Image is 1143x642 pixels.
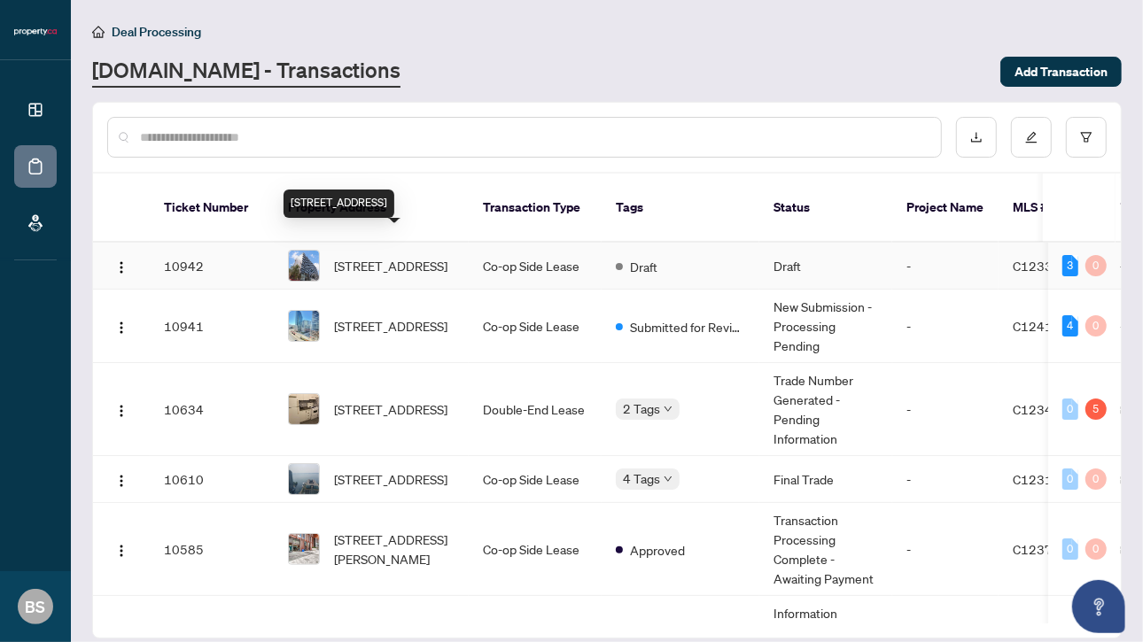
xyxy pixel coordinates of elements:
div: 3 [1062,255,1078,276]
th: Transaction Type [469,174,602,243]
th: Project Name [892,174,999,243]
button: Logo [107,465,136,493]
span: [STREET_ADDRESS] [334,316,447,336]
td: Co-op Side Lease [469,290,602,363]
td: - [892,456,999,503]
img: logo [14,27,57,37]
span: filter [1080,131,1092,143]
button: Logo [107,535,136,563]
td: Draft [759,243,892,290]
td: Transaction Processing Complete - Awaiting Payment [759,503,892,596]
span: BS [26,594,46,619]
div: 5 [1085,398,1107,420]
td: - [892,503,999,596]
button: Logo [107,312,136,340]
img: Logo [114,404,128,418]
td: - [892,363,999,456]
div: 0 [1062,468,1078,490]
td: Trade Number Generated - Pending Information [759,363,892,456]
img: Logo [114,474,128,488]
span: [STREET_ADDRESS] [334,469,447,489]
span: down [664,405,673,414]
td: - [892,290,999,363]
td: Co-op Side Lease [469,503,602,596]
span: home [92,26,105,38]
th: Ticket Number [150,174,274,243]
img: thumbnail-img [289,394,319,424]
span: C12411060 [1013,318,1085,334]
span: Draft [630,257,657,276]
th: MLS # [999,174,1105,243]
td: 10634 [150,363,274,456]
td: Final Trade [759,456,892,503]
span: Add Transaction [1015,58,1108,86]
button: download [956,117,997,158]
span: edit [1025,131,1038,143]
button: filter [1066,117,1107,158]
div: [STREET_ADDRESS] [284,190,394,218]
span: C12316558 [1013,471,1085,487]
td: 10941 [150,290,274,363]
th: Status [759,174,892,243]
span: [STREET_ADDRESS] [334,399,447,419]
td: 10610 [150,456,274,503]
td: Co-op Side Lease [469,243,602,290]
button: Logo [107,251,136,280]
div: 0 [1085,315,1107,336]
button: edit [1011,117,1052,158]
img: thumbnail-img [289,464,319,494]
img: thumbnail-img [289,311,319,341]
span: Submitted for Review [630,317,745,336]
th: Tags [602,174,759,243]
td: Double-End Lease [469,363,602,456]
th: Property Address [274,174,469,243]
button: Open asap [1072,580,1125,633]
div: 0 [1085,538,1107,560]
div: 0 [1085,255,1107,276]
button: Logo [107,395,136,423]
button: Add Transaction [1000,57,1122,87]
img: Logo [114,544,128,558]
div: 0 [1062,398,1078,420]
span: C12347618 [1013,401,1085,417]
div: 0 [1062,538,1078,560]
span: 4 Tags [623,468,660,489]
span: Deal Processing [112,24,201,40]
span: [STREET_ADDRESS][PERSON_NAME] [334,530,455,569]
span: 2 Tags [623,398,660,419]
td: 10942 [150,243,274,290]
td: - [892,243,999,290]
a: [DOMAIN_NAME] - Transactions [92,56,400,88]
img: thumbnail-img [289,251,319,281]
span: C12338903 [1013,258,1085,274]
img: Logo [114,260,128,275]
div: 4 [1062,315,1078,336]
td: New Submission - Processing Pending [759,290,892,363]
div: 0 [1085,468,1107,490]
img: thumbnail-img [289,534,319,564]
span: Approved [630,540,685,560]
span: C12378807 [1013,541,1085,557]
td: 10585 [150,503,274,596]
span: down [664,475,673,483]
img: Logo [114,321,128,335]
span: [STREET_ADDRESS] [334,256,447,275]
span: download [970,131,983,143]
td: Co-op Side Lease [469,456,602,503]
